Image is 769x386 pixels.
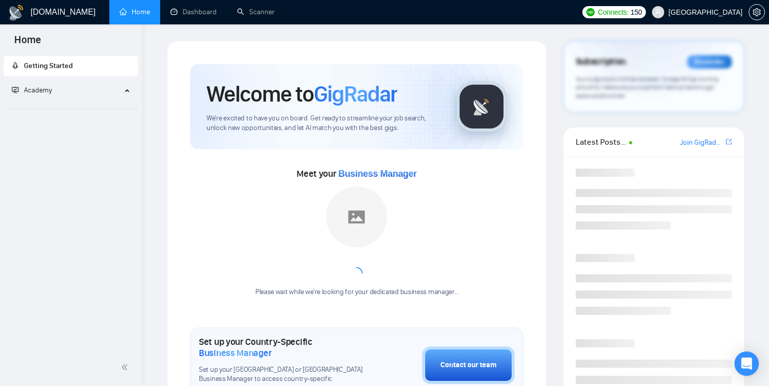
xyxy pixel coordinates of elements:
span: Connects: [598,7,628,18]
span: Business Manager [338,169,417,179]
img: placeholder.png [326,186,387,247]
h1: Set up your Country-Specific [199,336,371,359]
button: setting [749,4,765,20]
a: homeHome [120,8,150,16]
span: Subscription [576,53,626,71]
span: Academy [12,86,52,94]
span: We're excited to have you on board. Get ready to streamline your job search, unlock new opportuni... [206,114,440,133]
span: rocket [12,62,19,69]
img: gigradar-logo.png [456,81,507,132]
span: Business Manager [199,347,272,359]
span: Academy [24,86,52,94]
a: dashboardDashboard [170,8,217,16]
li: Academy Homepage [4,105,138,111]
span: Your subscription will be renewed. To keep things running smoothly, make sure your payment method... [576,75,719,100]
span: GigRadar [314,80,397,108]
img: logo [8,5,24,21]
div: Open Intercom Messenger [734,351,759,376]
span: Meet your [297,168,417,179]
span: loading [350,267,363,280]
span: Home [6,33,49,54]
span: Latest Posts from the GigRadar Community [576,136,626,148]
a: Join GigRadar Slack Community [680,137,724,148]
button: Contact our team [422,346,515,384]
a: setting [749,8,765,16]
a: export [726,137,732,147]
span: double-left [121,362,131,372]
span: fund-projection-screen [12,86,19,93]
span: user [655,9,662,16]
img: upwork-logo.png [586,8,595,16]
div: Contact our team [440,360,496,371]
a: searchScanner [237,8,275,16]
li: Getting Started [4,56,138,76]
h1: Welcome to [206,80,397,108]
div: Reminder [687,55,732,69]
span: 150 [631,7,642,18]
div: Please wait while we're looking for your dedicated business manager... [249,287,464,297]
span: Getting Started [24,61,73,70]
span: setting [749,8,764,16]
span: export [726,138,732,146]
